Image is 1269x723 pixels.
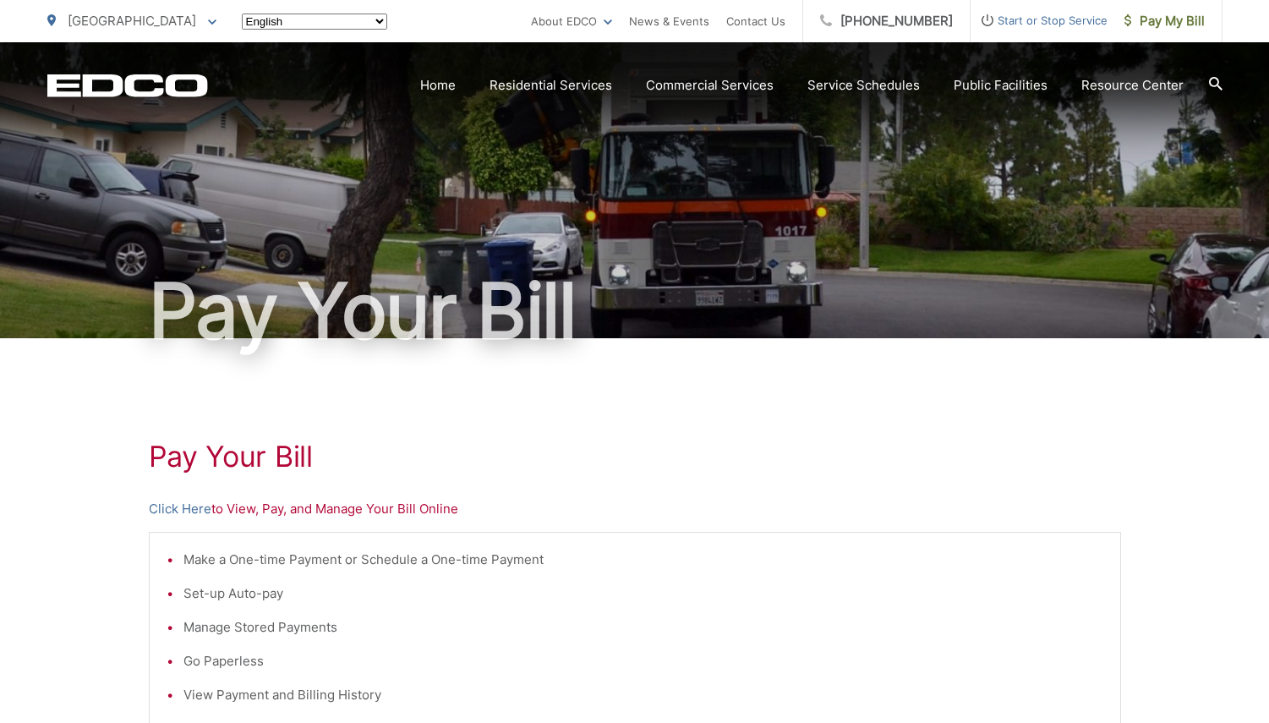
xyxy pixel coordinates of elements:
li: Go Paperless [183,651,1103,671]
a: Residential Services [490,75,612,96]
li: Make a One-time Payment or Schedule a One-time Payment [183,550,1103,570]
li: View Payment and Billing History [183,685,1103,705]
h1: Pay Your Bill [149,440,1121,474]
li: Manage Stored Payments [183,617,1103,638]
select: Select a language [242,14,387,30]
a: Resource Center [1081,75,1184,96]
a: EDCD logo. Return to the homepage. [47,74,208,97]
a: Commercial Services [646,75,774,96]
a: News & Events [629,11,709,31]
a: Public Facilities [954,75,1047,96]
li: Set-up Auto-pay [183,583,1103,604]
span: [GEOGRAPHIC_DATA] [68,13,196,29]
h1: Pay Your Bill [47,269,1223,353]
a: Home [420,75,456,96]
span: Pay My Bill [1124,11,1205,31]
p: to View, Pay, and Manage Your Bill Online [149,499,1121,519]
a: Service Schedules [807,75,920,96]
a: Contact Us [726,11,785,31]
a: Click Here [149,499,211,519]
a: About EDCO [531,11,612,31]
